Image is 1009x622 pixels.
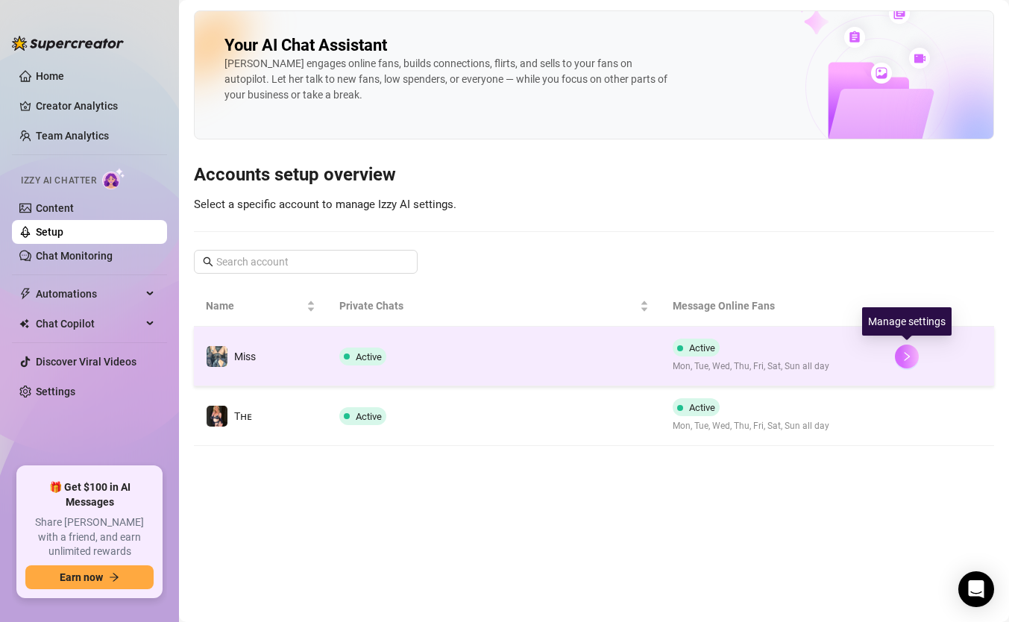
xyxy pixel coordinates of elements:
div: Manage settings [862,307,952,336]
span: Izzy AI Chatter [21,174,96,188]
img: Tʜᴇ [207,406,227,427]
a: Home [36,70,64,82]
h3: Accounts setup overview [194,163,994,187]
a: Settings [36,386,75,398]
span: Private Chats [339,298,637,314]
a: Chat Monitoring [36,250,113,262]
h2: Your AI Chat Assistant [224,35,387,56]
button: Earn nowarrow-right [25,565,154,589]
span: Select a specific account to manage Izzy AI settings. [194,198,456,211]
th: Private Chats [327,286,661,327]
span: arrow-right [109,572,119,582]
span: thunderbolt [19,288,31,300]
span: Active [356,411,382,422]
span: Automations [36,282,142,306]
a: Setup [36,226,63,238]
img: logo-BBDzfeDw.svg [12,36,124,51]
span: Active [689,402,715,413]
span: search [203,257,213,267]
span: right [902,351,912,362]
span: Chat Copilot [36,312,142,336]
th: Name [194,286,327,327]
span: Mon, Tue, Wed, Thu, Fri, Sat, Sun all day [673,419,829,433]
img: Miss [207,346,227,367]
span: Tʜᴇ [234,410,252,422]
input: Search account [216,254,397,270]
span: Active [689,342,715,354]
img: Chat Copilot [19,318,29,329]
div: [PERSON_NAME] engages online fans, builds connections, flirts, and sells to your fans on autopilo... [224,56,672,103]
a: Discover Viral Videos [36,356,136,368]
button: right [895,345,919,368]
span: Active [356,351,382,362]
span: Miss [234,351,256,362]
th: Message Online Fans [661,286,883,327]
a: Creator Analytics [36,94,155,118]
span: 🎁 Get $100 in AI Messages [25,480,154,509]
a: Team Analytics [36,130,109,142]
div: Open Intercom Messenger [958,571,994,607]
img: AI Chatter [102,168,125,189]
span: Name [206,298,304,314]
a: Content [36,202,74,214]
span: Mon, Tue, Wed, Thu, Fri, Sat, Sun all day [673,359,829,374]
span: Share [PERSON_NAME] with a friend, and earn unlimited rewards [25,515,154,559]
span: Earn now [60,571,103,583]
